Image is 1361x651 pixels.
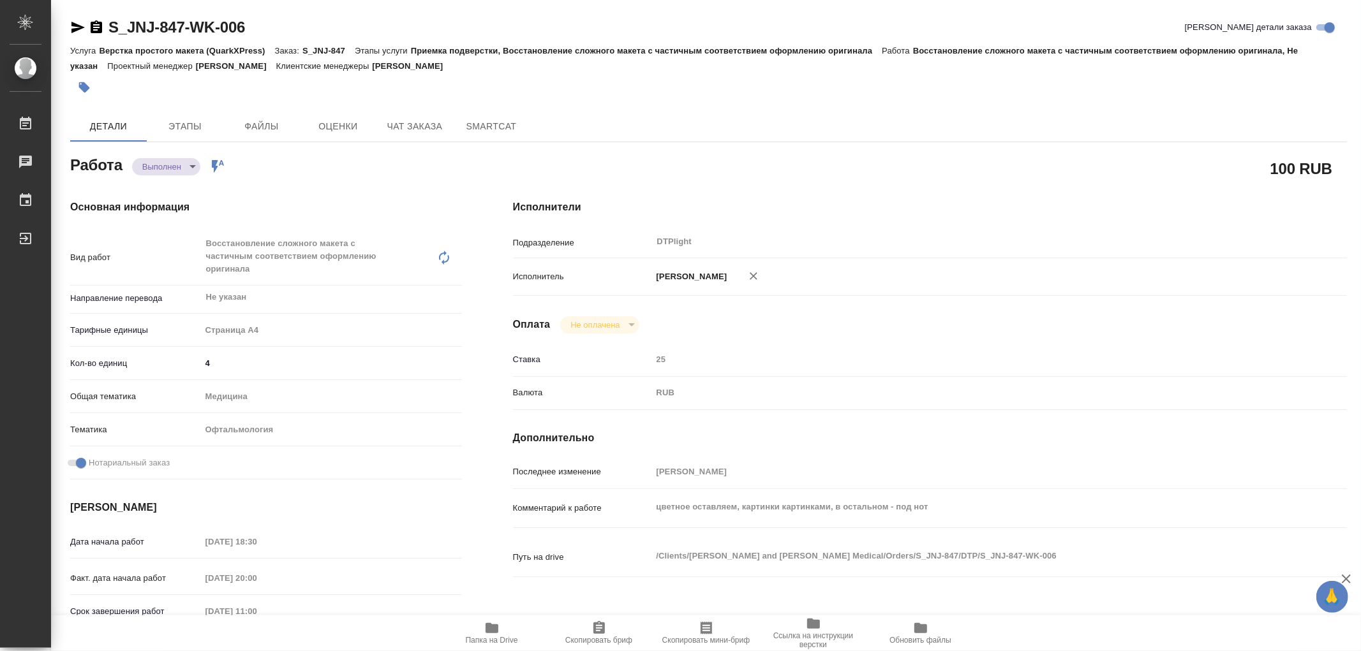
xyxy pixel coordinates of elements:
div: Страница А4 [201,319,462,341]
div: Выполнен [132,158,200,175]
p: S_JNJ-847 [302,46,355,55]
button: Обновить файлы [867,615,974,651]
p: [PERSON_NAME] [372,61,452,71]
p: Валюта [513,386,652,399]
div: Выполнен [560,316,639,333]
button: Скопировать мини-бриф [653,615,760,651]
p: Приемка подверстки, Восстановление сложного макета с частичным соответствием оформлению оригинала [411,46,882,55]
span: Чат заказа [384,119,445,135]
p: [PERSON_NAME] [196,61,276,71]
button: Скопировать ссылку для ЯМессенджера [70,20,86,35]
textarea: цветное оставляем, картинки картинками, в остальном - под нот [652,496,1277,518]
button: Выполнен [138,161,185,172]
a: S_JNJ-847-WK-006 [108,18,245,36]
div: RUB [652,382,1277,404]
p: Факт. дата начала работ [70,572,201,585]
span: SmartCat [461,119,522,135]
h4: Оплата [513,317,551,332]
span: Оценки [308,119,369,135]
p: Услуга [70,46,99,55]
p: Последнее изменение [513,465,652,478]
input: Пустое поле [201,602,313,620]
p: Верстка простого макета (QuarkXPress) [99,46,274,55]
input: Пустое поле [652,350,1277,369]
span: Обновить файлы [889,636,951,645]
h2: Работа [70,152,123,175]
h4: Исполнители [513,200,1347,215]
span: Ссылка на инструкции верстки [768,631,859,649]
span: Файлы [231,119,292,135]
p: Ставка [513,353,652,366]
p: Исполнитель [513,270,652,283]
span: Скопировать бриф [565,636,632,645]
input: ✎ Введи что-нибудь [201,354,462,372]
p: Работа [882,46,913,55]
button: Папка на Drive [438,615,546,651]
button: Ссылка на инструкции верстки [760,615,867,651]
p: Клиентские менеджеры [276,61,373,71]
textarea: /Clients/[PERSON_NAME] and [PERSON_NAME] Medical/Orders/S_JNJ-847/DTP/S_JNJ-847-WK-006 [652,545,1277,567]
button: Не оплачена [567,319,623,330]
p: Этапы услуги [355,46,411,55]
p: Направление перевода [70,292,201,305]
p: Подразделение [513,237,652,249]
p: Кол-во единиц [70,357,201,370]
p: Заказ: [275,46,302,55]
h4: Основная информация [70,200,462,215]
span: Детали [78,119,139,135]
p: Вид работ [70,251,201,264]
span: [PERSON_NAME] детали заказа [1185,21,1312,34]
p: Общая тематика [70,390,201,403]
p: Проектный менеджер [107,61,195,71]
p: Срок завершения работ [70,605,201,618]
button: Добавить тэг [70,73,98,101]
p: Комментарий к работе [513,502,652,515]
button: Скопировать бриф [546,615,653,651]
div: Медицина [201,386,462,407]
p: Тематика [70,423,201,436]
h2: 100 RUB [1270,157,1332,179]
div: Офтальмология [201,419,462,441]
span: 🙏 [1321,583,1343,610]
p: Путь на drive [513,551,652,564]
p: Дата начала работ [70,536,201,548]
h4: [PERSON_NAME] [70,500,462,515]
input: Пустое поле [201,532,313,551]
input: Пустое поле [201,569,313,587]
span: Нотариальный заказ [89,457,170,469]
input: Пустое поле [652,462,1277,481]
span: Этапы [154,119,216,135]
span: Папка на Drive [466,636,518,645]
button: 🙏 [1316,581,1348,613]
h4: Дополнительно [513,430,1347,446]
button: Скопировать ссылку [89,20,104,35]
p: Тарифные единицы [70,324,201,337]
p: [PERSON_NAME] [652,270,727,283]
span: Скопировать мини-бриф [662,636,750,645]
button: Удалить исполнителя [740,262,768,290]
